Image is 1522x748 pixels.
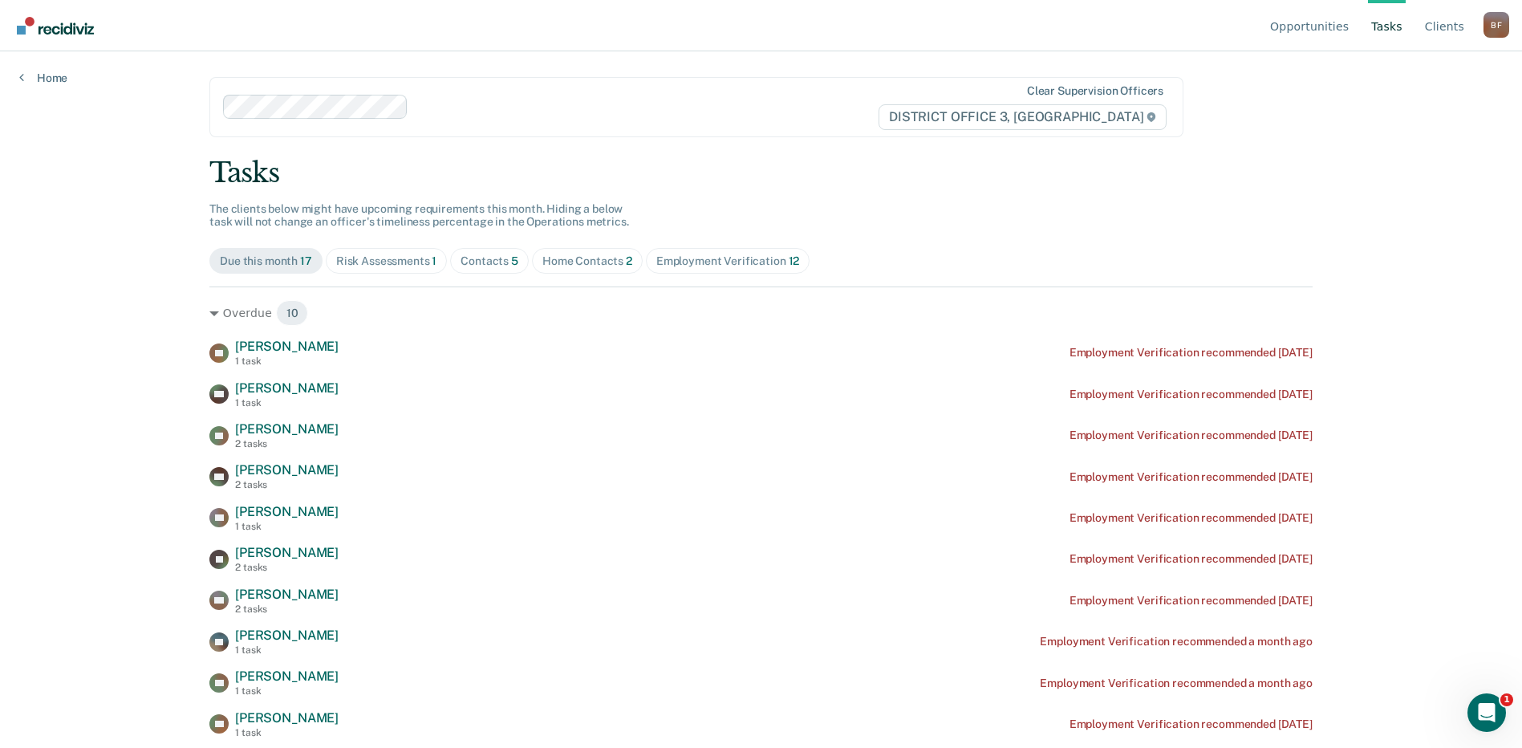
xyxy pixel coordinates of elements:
img: Recidiviz [17,17,94,35]
button: Profile dropdown button [1483,12,1509,38]
span: 1 [1500,693,1513,706]
span: 2 [626,254,632,267]
span: 5 [511,254,518,267]
div: B F [1483,12,1509,38]
div: 2 tasks [235,562,339,573]
span: 1 [432,254,436,267]
div: Risk Assessments [336,254,437,268]
div: Contacts [461,254,518,268]
span: 17 [300,254,312,267]
div: Employment Verification [656,254,799,268]
span: [PERSON_NAME] [235,628,339,643]
div: Employment Verification recommended [DATE] [1069,718,1313,731]
span: [PERSON_NAME] [235,339,339,354]
span: [PERSON_NAME] [235,504,339,519]
span: [PERSON_NAME] [235,669,339,684]
div: Employment Verification recommended [DATE] [1069,594,1313,608]
span: [PERSON_NAME] [235,545,339,560]
div: Clear supervision officers [1027,84,1163,98]
iframe: Intercom live chat [1467,693,1506,732]
div: Employment Verification recommended [DATE] [1069,388,1313,401]
div: Employment Verification recommended a month ago [1040,635,1312,648]
div: 2 tasks [235,438,339,449]
div: 1 task [235,685,339,697]
div: Employment Verification recommended [DATE] [1069,511,1313,525]
span: [PERSON_NAME] [235,421,339,437]
div: 1 task [235,727,339,738]
span: [PERSON_NAME] [235,587,339,602]
span: 12 [789,254,800,267]
div: 1 task [235,521,339,532]
div: Employment Verification recommended [DATE] [1069,429,1313,442]
span: [PERSON_NAME] [235,710,339,726]
div: Employment Verification recommended [DATE] [1069,470,1313,484]
div: Tasks [209,157,1313,189]
div: Due this month [220,254,312,268]
span: The clients below might have upcoming requirements this month. Hiding a below task will not chang... [209,202,629,229]
span: 10 [276,300,309,326]
div: Employment Verification recommended a month ago [1040,677,1312,690]
div: Overdue 10 [209,300,1313,326]
div: Employment Verification recommended [DATE] [1069,552,1313,566]
div: 1 task [235,644,339,656]
div: 2 tasks [235,604,339,615]
div: 2 tasks [235,479,339,490]
div: 1 task [235,356,339,367]
div: Employment Verification recommended [DATE] [1069,346,1313,360]
a: Home [19,71,67,85]
span: [PERSON_NAME] [235,462,339,478]
span: DISTRICT OFFICE 3, [GEOGRAPHIC_DATA] [879,104,1167,130]
span: [PERSON_NAME] [235,380,339,396]
div: 1 task [235,397,339,409]
div: Home Contacts [542,254,632,268]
